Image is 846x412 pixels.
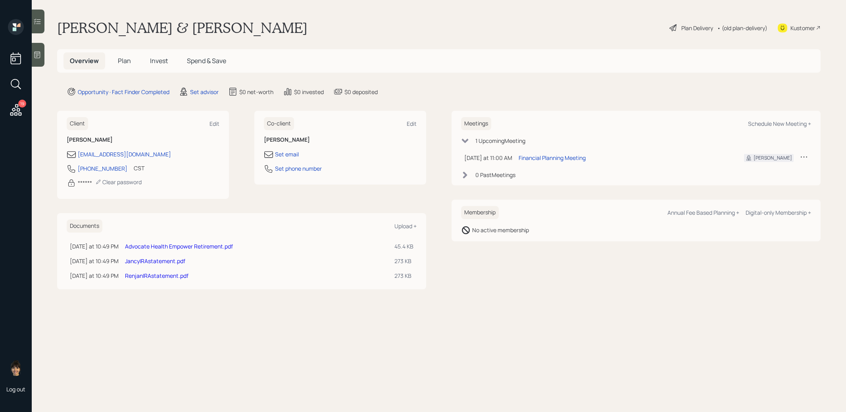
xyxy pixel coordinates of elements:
div: No active membership [472,226,529,234]
a: JancyIRAstatement.pdf [125,257,185,265]
div: $0 net-worth [239,88,273,96]
div: [EMAIL_ADDRESS][DOMAIN_NAME] [78,150,171,158]
div: [PERSON_NAME] [754,154,792,162]
div: 19 [18,100,26,108]
span: Invest [150,56,168,65]
div: Schedule New Meeting + [748,120,811,127]
h6: Client [67,117,88,130]
div: Log out [6,385,25,393]
a: Advocate Health Empower Retirement.pdf [125,243,233,250]
div: Edit [407,120,417,127]
img: treva-nostdahl-headshot.png [8,360,24,376]
div: Set advisor [190,88,219,96]
div: Kustomer [790,24,815,32]
div: [DATE] at 10:49 PM [70,242,119,250]
div: [DATE] at 10:49 PM [70,271,119,280]
span: Spend & Save [187,56,226,65]
div: Opportunity · Fact Finder Completed [78,88,169,96]
div: CST [134,164,144,172]
h6: Documents [67,219,102,233]
span: Overview [70,56,99,65]
h6: Membership [461,206,499,219]
div: 273 KB [394,257,413,265]
h6: Co-client [264,117,294,130]
div: Set email [275,150,299,158]
h6: [PERSON_NAME] [67,137,219,143]
div: [DATE] at 10:49 PM [70,257,119,265]
div: Digital-only Membership + [746,209,811,216]
div: 0 Past Meeting s [475,171,515,179]
div: • (old plan-delivery) [717,24,767,32]
div: $0 deposited [344,88,378,96]
div: [DATE] at 11:00 AM [464,154,512,162]
span: Plan [118,56,131,65]
h6: Meetings [461,117,491,130]
div: Annual Fee Based Planning + [667,209,739,216]
div: Edit [210,120,219,127]
div: 1 Upcoming Meeting [475,137,525,145]
div: Upload + [394,222,417,230]
div: 273 KB [394,271,413,280]
div: Clear password [95,178,142,186]
a: RenjanIRAstatement.pdf [125,272,188,279]
div: Set phone number [275,164,322,173]
div: Financial Planning Meeting [519,154,586,162]
div: $0 invested [294,88,324,96]
div: 45.4 KB [394,242,413,250]
div: [PHONE_NUMBER] [78,164,127,173]
h6: [PERSON_NAME] [264,137,417,143]
h1: [PERSON_NAME] & [PERSON_NAME] [57,19,308,37]
div: Plan Delivery [681,24,713,32]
